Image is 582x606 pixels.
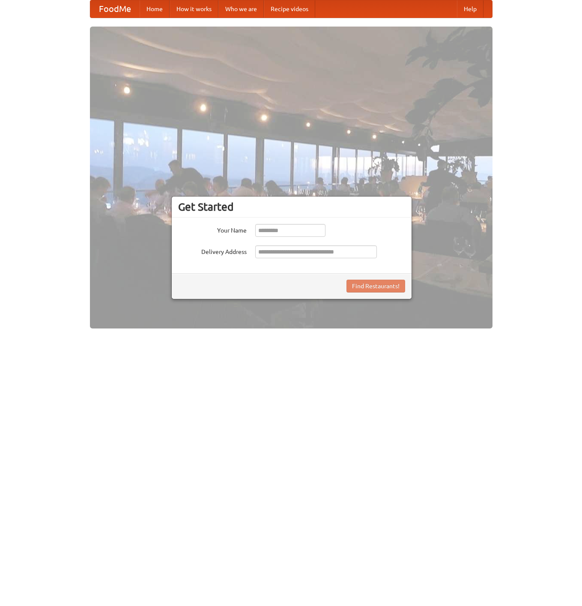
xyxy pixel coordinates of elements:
[178,245,247,256] label: Delivery Address
[457,0,484,18] a: Help
[170,0,218,18] a: How it works
[140,0,170,18] a: Home
[346,280,405,293] button: Find Restaurants!
[178,200,405,213] h3: Get Started
[218,0,264,18] a: Who we are
[178,224,247,235] label: Your Name
[90,0,140,18] a: FoodMe
[264,0,315,18] a: Recipe videos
